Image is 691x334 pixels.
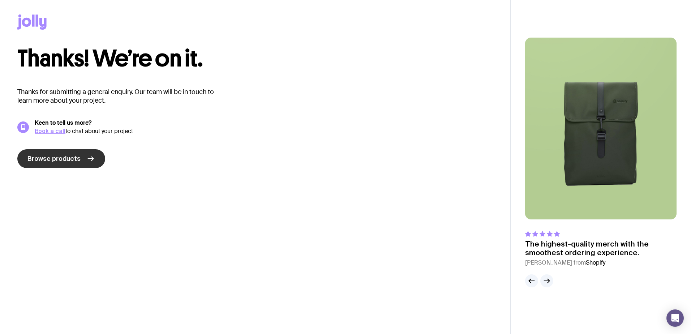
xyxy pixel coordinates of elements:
span: Shopify [586,259,605,266]
a: Book a call [35,128,65,134]
a: Browse products [17,149,105,168]
span: Browse products [27,154,81,163]
span: Thanks! We’re on it. [17,44,202,73]
p: Thanks for submitting a general enquiry. Our team will be in touch to learn more about your project. [17,87,226,105]
h5: Keen to tell us more? [35,119,493,127]
cite: [PERSON_NAME] from [525,258,677,267]
div: to chat about your project [35,127,493,135]
p: The highest-quality merch with the smoothest ordering experience. [525,240,677,257]
div: Open Intercom Messenger [666,309,684,327]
